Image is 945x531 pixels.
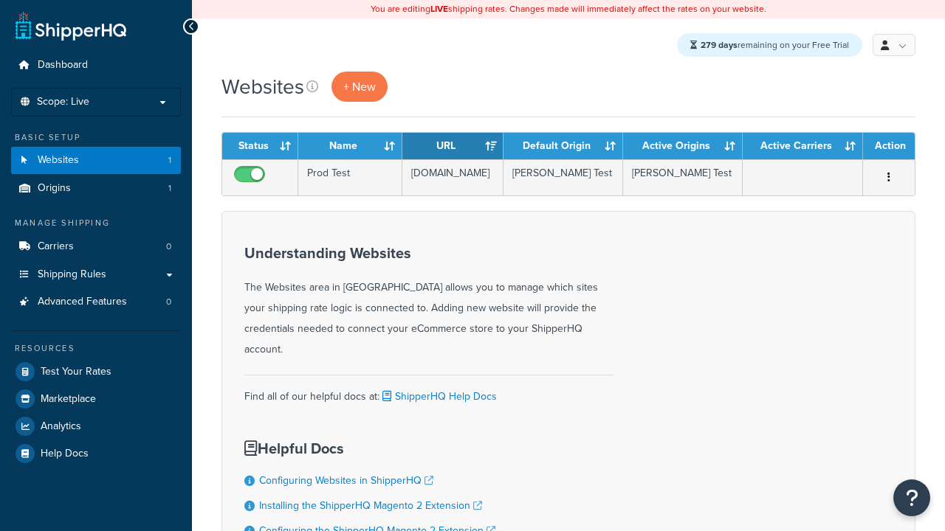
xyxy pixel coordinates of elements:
td: [DOMAIN_NAME] [402,159,504,195]
a: Marketplace [11,386,181,412]
span: Advanced Features [38,296,127,308]
span: Scope: Live [37,96,89,108]
span: 1 [168,182,171,195]
a: Help Docs [11,440,181,467]
a: ShipperHQ Home [16,11,126,41]
a: Test Your Rates [11,358,181,385]
td: [PERSON_NAME] Test [623,159,743,195]
span: 1 [168,154,171,167]
li: Carriers [11,233,181,260]
a: Shipping Rules [11,261,181,288]
th: Status: activate to sort column ascending [222,133,298,159]
button: Open Resource Center [893,479,930,516]
div: Find all of our helpful docs at: [244,375,614,407]
a: Dashboard [11,52,181,79]
div: Resources [11,342,181,355]
span: Marketplace [41,393,96,406]
h3: Helpful Docs [244,440,510,457]
a: Websites 1 [11,147,181,174]
td: [PERSON_NAME] Test [504,159,623,195]
div: remaining on your Free Trial [677,33,862,57]
td: Prod Test [298,159,402,195]
li: Websites [11,147,181,174]
span: 0 [166,296,171,308]
h3: Understanding Websites [244,245,614,261]
a: Configuring Websites in ShipperHQ [259,473,433,488]
th: Default Origin: activate to sort column ascending [504,133,623,159]
span: Help Docs [41,448,89,460]
a: + New [331,72,388,102]
span: Carriers [38,240,74,253]
span: Origins [38,182,71,195]
div: Basic Setup [11,131,181,144]
span: Dashboard [38,59,88,72]
th: Name: activate to sort column ascending [298,133,402,159]
th: Action [863,133,915,159]
b: LIVE [430,2,448,15]
strong: 279 days [701,38,738,52]
span: 0 [166,240,171,253]
a: Analytics [11,413,181,440]
a: Carriers 0 [11,233,181,260]
th: URL: activate to sort column ascending [402,133,504,159]
span: Test Your Rates [41,366,111,378]
span: Analytics [41,420,81,433]
a: ShipperHQ Help Docs [379,389,497,404]
th: Active Origins: activate to sort column ascending [623,133,743,159]
span: + New [343,78,376,95]
div: Manage Shipping [11,217,181,229]
div: The Websites area in [GEOGRAPHIC_DATA] allows you to manage which sites your shipping rate logic ... [244,245,614,360]
span: Websites [38,154,79,167]
a: Origins 1 [11,175,181,202]
li: Origins [11,175,181,202]
span: Shipping Rules [38,268,106,281]
th: Active Carriers: activate to sort column ascending [743,133,863,159]
li: Advanced Features [11,288,181,316]
h1: Websites [221,72,304,101]
a: Advanced Features 0 [11,288,181,316]
a: Installing the ShipperHQ Magento 2 Extension [259,498,482,513]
